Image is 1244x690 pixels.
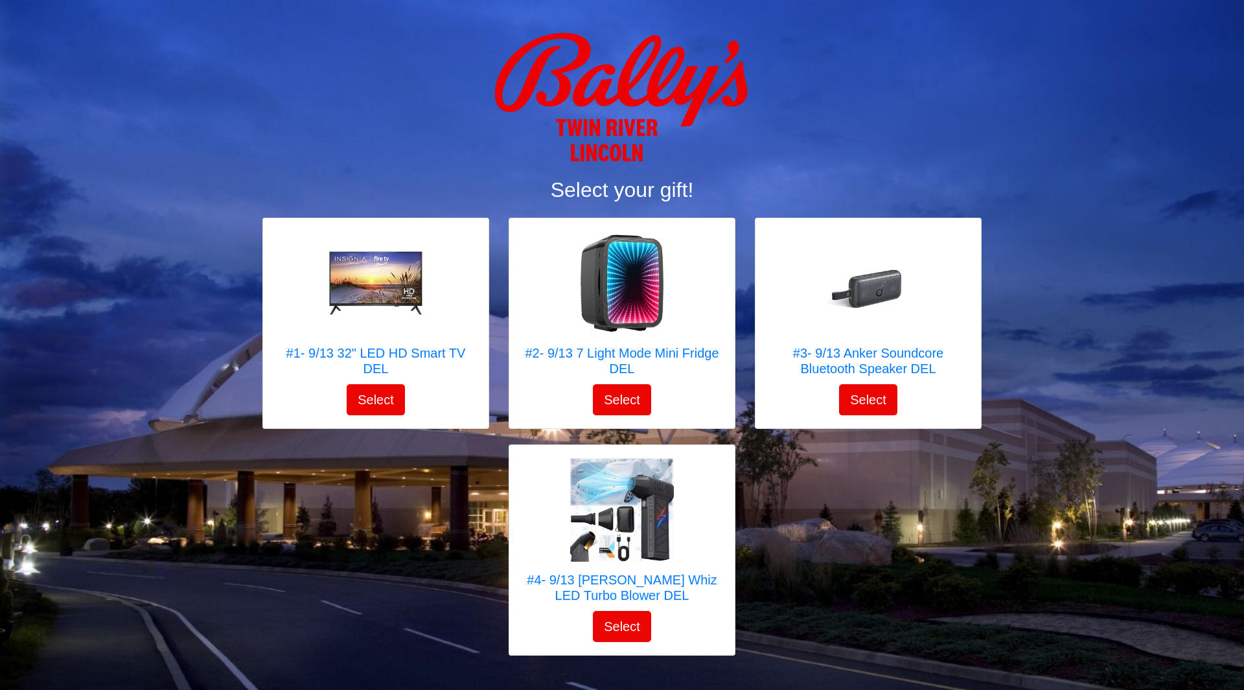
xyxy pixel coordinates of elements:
a: #2- 9/13 7 Light Mode Mini Fridge DEL #2- 9/13 7 Light Mode Mini Fridge DEL [522,231,722,384]
button: Select [347,384,405,415]
a: #3- 9/13 Anker Soundcore Bluetooth Speaker DEL #3- 9/13 Anker Soundcore Bluetooth Speaker DEL [768,231,968,384]
h2: Select your gift! [262,178,982,202]
h5: #4- 9/13 [PERSON_NAME] Whiz LED Turbo Blower DEL [522,572,722,603]
button: Select [839,384,897,415]
button: Select [593,384,651,415]
img: #1- 9/13 32" LED HD Smart TV DEL [324,231,428,335]
img: #2- 9/13 7 Light Mode Mini Fridge DEL [570,231,674,335]
button: Select [593,611,651,642]
h5: #3- 9/13 Anker Soundcore Bluetooth Speaker DEL [768,345,968,376]
a: #1- 9/13 32" LED HD Smart TV DEL #1- 9/13 32" LED HD Smart TV DEL [276,231,476,384]
img: #4- 9/13 TG Snow Whiz LED Turbo Blower DEL [570,458,674,562]
h5: #2- 9/13 7 Light Mode Mini Fridge DEL [522,345,722,376]
img: Logo [495,32,749,162]
a: #4- 9/13 TG Snow Whiz LED Turbo Blower DEL #4- 9/13 [PERSON_NAME] Whiz LED Turbo Blower DEL [522,458,722,611]
h5: #1- 9/13 32" LED HD Smart TV DEL [276,345,476,376]
img: #3- 9/13 Anker Soundcore Bluetooth Speaker DEL [816,231,920,335]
